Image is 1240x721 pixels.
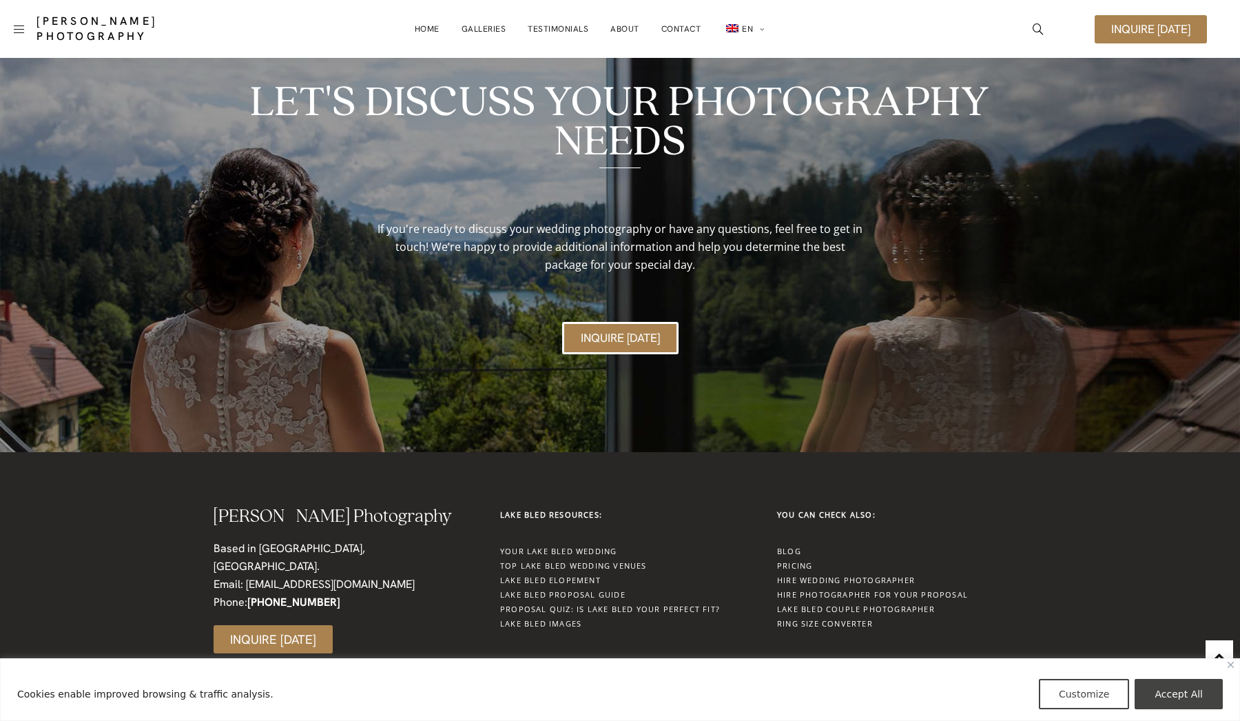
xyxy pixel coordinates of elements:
[1111,23,1190,35] span: Inquire [DATE]
[227,84,1013,163] h2: Let's Discuss Your Photography Needs
[726,24,738,32] img: EN
[500,575,601,585] a: Lake Bled Elopement
[500,604,720,614] a: Proposal Quiz: Is Lake Bled Your Perfect Fit?
[777,604,935,614] a: Lake Bled Couple Photographer
[500,618,581,629] a: Lake Bled Images
[500,560,647,571] a: Top Lake Bled Wedding Venues
[230,633,316,645] span: Inquire [DATE]
[500,546,617,556] a: Your Lake Bled Wedding
[610,15,639,43] a: About
[462,15,506,43] a: Galleries
[247,595,340,609] a: [PHONE_NUMBER]
[777,509,876,520] strong: YOU CAN CHECK ALSO:
[373,220,867,274] p: If you're ready to discuss your wedding photography or have any questions, feel free to get in to...
[1228,662,1234,668] img: Close
[528,15,588,43] a: Testimonials
[777,575,915,585] a: Hire Wedding Photographer
[777,589,968,600] a: Hire Photographer for your Proposal
[500,509,602,520] strong: LAKE BLED RESOURCES:
[562,322,679,354] a: Inquire [DATE]
[17,686,273,702] p: Cookies enable improved browsing & traffic analysis.
[214,507,452,526] a: [PERSON_NAME] Photography
[777,560,812,571] a: Pricing
[1095,15,1207,43] a: Inquire [DATE]
[661,15,701,43] a: Contact
[723,15,765,43] a: en_GBEN
[214,625,333,653] a: Inquire [DATE]
[1039,679,1130,709] button: Customize
[777,546,801,556] a: Blog
[214,540,473,576] div: Based in [GEOGRAPHIC_DATA], [GEOGRAPHIC_DATA].
[581,332,660,344] span: Inquire [DATE]
[1135,679,1223,709] button: Accept All
[1026,17,1051,41] a: icon-magnifying-glass34
[214,576,473,611] div: Email: [EMAIL_ADDRESS][DOMAIN_NAME] Phone:
[415,15,440,43] a: Home
[500,589,626,600] a: Lake Bled Proposal Guide
[37,14,245,44] a: [PERSON_NAME] Photography
[742,23,753,34] span: EN
[777,618,873,629] a: Ring Size Converter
